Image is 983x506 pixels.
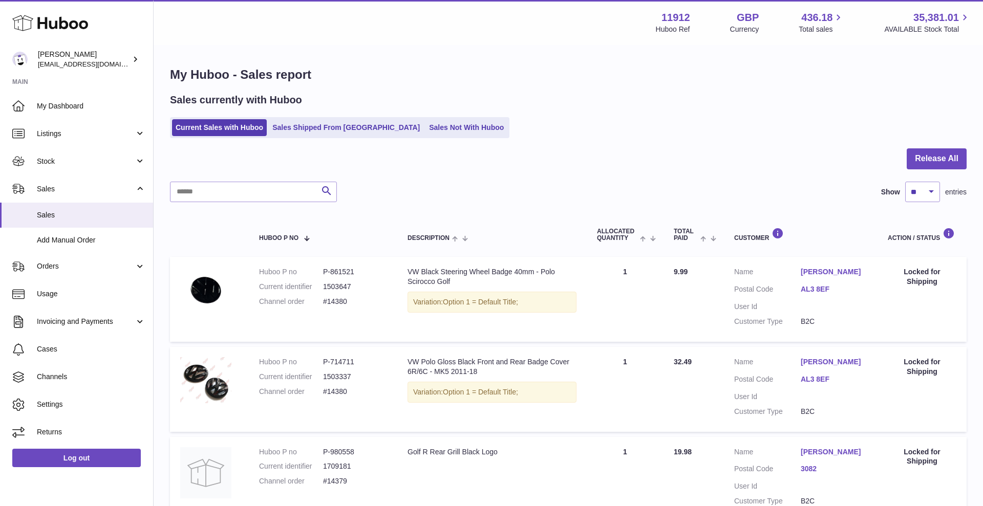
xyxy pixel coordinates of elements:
[408,292,576,313] div: Variation:
[37,101,145,111] span: My Dashboard
[37,129,135,139] span: Listings
[884,11,971,34] a: 35,381.01 AVAILABLE Stock Total
[597,228,637,241] span: ALLOCATED Quantity
[38,50,130,69] div: [PERSON_NAME]
[259,282,323,292] dt: Current identifier
[734,496,801,506] dt: Customer Type
[12,52,28,67] img: info@carbonmyride.com
[913,11,959,25] span: 35,381.01
[945,187,967,197] span: entries
[674,268,688,276] span: 9.99
[259,476,323,486] dt: Channel order
[888,267,956,287] div: Locked for Shipping
[888,357,956,377] div: Locked for Shipping
[801,407,867,416] dd: B2C
[180,267,231,313] img: PhotoRoom-20230727_162649_1.jpg
[259,387,323,397] dt: Channel order
[259,372,323,382] dt: Current identifier
[734,267,801,279] dt: Name
[425,119,507,136] a: Sales Not With Huboo
[323,461,387,471] dd: 1709181
[408,447,576,457] div: Golf R Rear Grill Black Logo
[587,347,664,432] td: 1
[734,284,801,297] dt: Postal Code
[170,67,967,83] h1: My Huboo - Sales report
[37,261,135,271] span: Orders
[734,481,801,491] dt: User Id
[587,257,664,342] td: 1
[734,375,801,387] dt: Postal Code
[661,11,690,25] strong: 11912
[734,407,801,416] dt: Customer Type
[323,447,387,457] dd: P-980558
[408,235,450,241] span: Description
[734,228,867,241] div: Customer
[881,187,900,197] label: Show
[801,267,867,277] a: [PERSON_NAME]
[172,119,267,136] a: Current Sales with Huboo
[884,25,971,34] span: AVAILABLE Stock Total
[801,496,867,506] dd: B2C
[180,447,231,498] img: no-photo.jpg
[674,358,692,366] span: 32.49
[180,357,231,403] img: Photo_1597267584094.jpg
[259,447,323,457] dt: Huboo P no
[734,464,801,476] dt: Postal Code
[170,93,302,107] h2: Sales currently with Huboo
[37,400,145,409] span: Settings
[408,267,576,287] div: VW Black Steering Wheel Badge 40mm - Polo Scirocco Golf
[801,357,867,367] a: [PERSON_NAME]
[408,382,576,403] div: Variation:
[37,372,145,382] span: Channels
[37,289,145,299] span: Usage
[801,11,832,25] span: 436.18
[259,297,323,306] dt: Channel order
[259,267,323,277] dt: Huboo P no
[730,25,759,34] div: Currency
[674,448,692,456] span: 19.98
[674,228,698,241] span: Total paid
[323,387,387,397] dd: #14380
[888,447,956,467] div: Locked for Shipping
[443,388,518,396] span: Option 1 = Default Title;
[259,235,298,241] span: Huboo P no
[37,427,145,437] span: Returns
[801,447,867,457] a: [PERSON_NAME]
[323,372,387,382] dd: 1503337
[323,267,387,277] dd: P-861521
[801,317,867,326] dd: B2C
[269,119,423,136] a: Sales Shipped From [GEOGRAPHIC_DATA]
[37,235,145,245] span: Add Manual Order
[37,317,135,326] span: Invoicing and Payments
[323,297,387,306] dd: #14380
[734,357,801,369] dt: Name
[38,60,151,68] span: [EMAIL_ADDRESS][DOMAIN_NAME]
[323,476,387,486] dd: #14379
[37,210,145,220] span: Sales
[12,449,141,467] a: Log out
[734,392,801,402] dt: User Id
[408,357,576,377] div: VW Polo Gloss Black Front and Rear Badge Cover 6R/6C - MK5 2011-18
[737,11,759,25] strong: GBP
[37,157,135,166] span: Stock
[734,302,801,312] dt: User Id
[259,357,323,367] dt: Huboo P no
[656,25,690,34] div: Huboo Ref
[801,375,867,384] a: AL3 8EF
[37,184,135,194] span: Sales
[443,298,518,306] span: Option 1 = Default Title;
[801,284,867,294] a: AL3 8EF
[907,148,967,169] button: Release All
[37,344,145,354] span: Cases
[734,447,801,459] dt: Name
[734,317,801,326] dt: Customer Type
[799,11,844,34] a: 436.18 Total sales
[888,228,956,241] div: Action / Status
[799,25,844,34] span: Total sales
[259,461,323,471] dt: Current identifier
[323,282,387,292] dd: 1503647
[323,357,387,367] dd: P-714711
[801,464,867,474] a: 3082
